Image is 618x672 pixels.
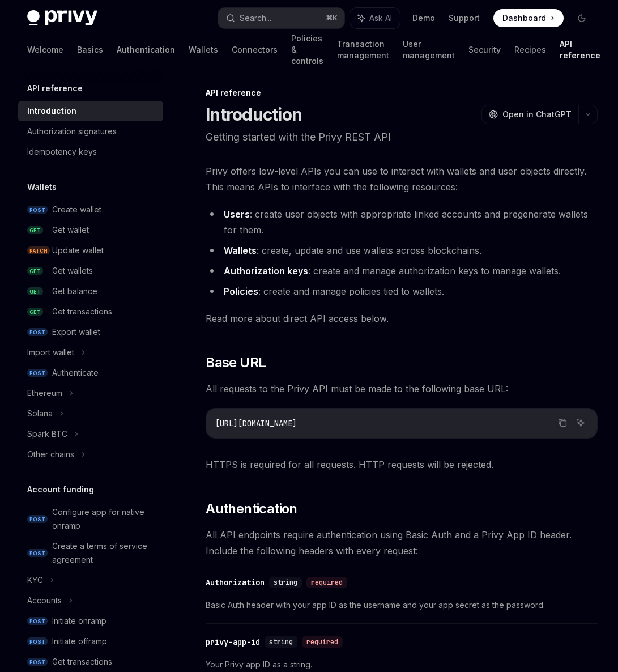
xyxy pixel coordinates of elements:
span: Your Privy app ID as a string. [206,658,598,671]
span: All API endpoints require authentication using Basic Auth and a Privy App ID header. Include the ... [206,527,598,559]
a: Welcome [27,36,63,63]
strong: Wallets [224,245,257,256]
a: POSTInitiate onramp [18,611,163,631]
div: Get transactions [52,305,112,318]
div: API reference [206,87,598,99]
img: dark logo [27,10,97,26]
strong: Policies [224,286,258,297]
div: Import wallet [27,346,74,359]
span: PATCH [27,246,50,255]
span: POST [27,206,48,214]
span: GET [27,287,43,296]
h5: Account funding [27,483,94,496]
span: Dashboard [502,12,546,24]
span: Read more about direct API access below. [206,311,598,326]
div: Export wallet [52,325,100,339]
span: [URL][DOMAIN_NAME] [215,418,297,428]
div: Spark BTC [27,427,67,441]
strong: Users [224,209,250,220]
span: Open in ChatGPT [502,109,572,120]
a: Introduction [18,101,163,121]
div: privy-app-id [206,636,260,648]
button: Toggle dark mode [573,9,591,27]
a: GETGet wallet [18,220,163,240]
a: Idempotency keys [18,142,163,162]
div: Authorization [206,577,265,588]
div: Update wallet [52,244,104,257]
a: POSTAuthenticate [18,363,163,383]
div: Initiate offramp [52,635,107,648]
a: GETGet balance [18,281,163,301]
span: GET [27,226,43,235]
a: POSTCreate a terms of service agreement [18,536,163,570]
strong: Authorization keys [224,265,308,277]
div: Get wallet [52,223,89,237]
div: Create a terms of service agreement [52,539,156,567]
span: Authentication [206,500,297,518]
a: Security [468,36,501,63]
div: Configure app for native onramp [52,505,156,533]
a: Authorization signatures [18,121,163,142]
span: POST [27,617,48,626]
a: Policies & controls [291,36,323,63]
div: Get balance [52,284,97,298]
div: Idempotency keys [27,145,97,159]
span: POST [27,515,48,524]
div: Authorization signatures [27,125,117,138]
button: Copy the contents from the code block [555,415,570,430]
div: Create wallet [52,203,101,216]
div: Other chains [27,448,74,461]
span: POST [27,369,48,377]
a: Demo [412,12,435,24]
span: ⌘ K [326,14,338,23]
div: Search... [240,11,271,25]
a: GETGet wallets [18,261,163,281]
div: KYC [27,573,43,587]
div: Initiate onramp [52,614,106,628]
div: required [306,577,347,588]
a: User management [403,36,455,63]
p: Getting started with the Privy REST API [206,129,598,145]
span: HTTPS is required for all requests. HTTP requests will be rejected. [206,457,598,473]
button: Ask AI [350,8,400,28]
h1: Introduction [206,104,302,125]
span: POST [27,328,48,337]
li: : create and manage policies tied to wallets. [206,283,598,299]
a: API reference [560,36,600,63]
a: Support [449,12,480,24]
a: POSTCreate wallet [18,199,163,220]
span: POST [27,637,48,646]
li: : create user objects with appropriate linked accounts and pregenerate wallets for them. [206,206,598,238]
a: Authentication [117,36,175,63]
h5: Wallets [27,180,57,194]
span: All requests to the Privy API must be made to the following base URL: [206,381,598,397]
a: POSTGet transactions [18,652,163,672]
span: POST [27,549,48,558]
span: Privy offers low-level APIs you can use to interact with wallets and user objects directly. This ... [206,163,598,195]
button: Open in ChatGPT [481,105,578,124]
a: GETGet transactions [18,301,163,322]
div: Authenticate [52,366,99,380]
span: Base URL [206,354,266,372]
a: Connectors [232,36,278,63]
button: Ask AI [573,415,588,430]
a: POSTConfigure app for native onramp [18,502,163,536]
li: : create, update and use wallets across blockchains. [206,243,598,258]
span: Basic Auth header with your app ID as the username and your app secret as the password. [206,598,598,612]
span: GET [27,308,43,316]
span: POST [27,658,48,666]
a: POSTInitiate offramp [18,631,163,652]
a: Wallets [189,36,218,63]
li: : create and manage authorization keys to manage wallets. [206,263,598,279]
div: required [302,636,343,648]
div: Introduction [27,104,76,118]
div: Get wallets [52,264,93,278]
a: POSTExport wallet [18,322,163,342]
span: Ask AI [369,12,392,24]
a: PATCHUpdate wallet [18,240,163,261]
span: GET [27,267,43,275]
span: string [274,578,297,587]
div: Ethereum [27,386,62,400]
button: Search...⌘K [218,8,344,28]
div: Solana [27,407,53,420]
